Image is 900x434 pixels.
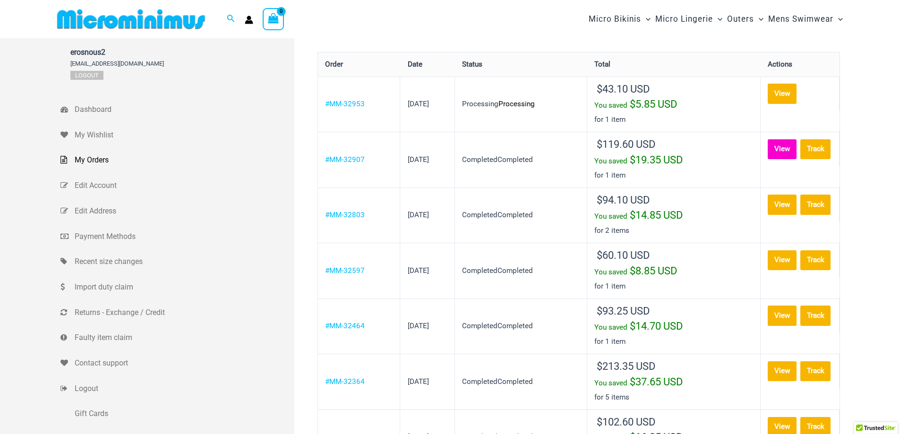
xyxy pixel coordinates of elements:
span: $ [597,83,602,95]
span: 14.70 USD [630,320,683,332]
span: $ [630,265,635,277]
a: Dashboard [60,97,294,122]
span: Payment Methods [75,230,292,244]
span: Mens Swimwear [768,7,833,31]
a: View order MM-32464 [768,306,797,325]
span: Date [408,60,422,68]
time: [DATE] [408,377,429,386]
span: Menu Toggle [833,7,843,31]
a: Payment Methods [60,224,294,249]
span: $ [597,416,602,428]
td: CompletedCompleted [455,354,587,409]
div: You saved [594,264,753,280]
a: View Shopping Cart, empty [263,8,284,30]
a: View order MM-32597 [768,250,797,270]
time: [DATE] [408,266,429,275]
span: Gift Cards [75,407,292,421]
td: Processing [455,77,587,132]
td: for 1 item [587,243,761,298]
img: MM SHOP LOGO FLAT [53,9,209,30]
a: View order number MM-32803 [325,211,365,219]
span: $ [597,305,602,317]
div: You saved [594,153,753,169]
div: You saved [594,208,753,224]
td: for 1 item [587,77,761,132]
span: 8.85 USD [630,265,677,277]
a: Import duty claim [60,274,294,300]
span: Menu Toggle [713,7,722,31]
a: View order MM-32364 [768,361,797,381]
span: [EMAIL_ADDRESS][DOMAIN_NAME] [70,60,164,67]
span: Dashboard [75,102,292,117]
mark: Processing [498,100,535,108]
span: 5.85 USD [630,98,677,110]
td: for 1 item [587,132,761,187]
a: Track order number MM-32803 [800,195,831,214]
span: 43.10 USD [597,83,650,95]
a: View order MM-32953 [768,84,797,103]
a: Returns - Exchange / Credit [60,300,294,325]
span: 19.35 USD [630,154,683,166]
span: 14.85 USD [630,209,683,221]
span: Faulty item claim [75,331,292,345]
td: CompletedCompleted [455,298,587,354]
nav: Site Navigation [585,3,847,35]
div: You saved [594,319,753,335]
a: Track order number MM-32907 [800,139,831,159]
a: View order MM-32803 [768,195,797,214]
time: [DATE] [408,322,429,330]
span: Micro Lingerie [655,7,713,31]
span: $ [630,376,635,388]
a: Contact support [60,350,294,376]
a: Track order number MM-32464 [800,306,831,325]
span: $ [630,209,635,221]
a: Logout [60,376,294,401]
div: You saved [594,375,753,391]
a: View order number MM-32464 [325,322,365,330]
span: 93.25 USD [597,305,650,317]
time: [DATE] [408,100,429,108]
a: OutersMenu ToggleMenu Toggle [725,5,766,34]
span: $ [630,320,635,332]
span: Edit Account [75,179,292,193]
span: Micro Bikinis [589,7,641,31]
span: Outers [727,7,754,31]
span: My Wishlist [75,128,292,142]
a: Track order number MM-32364 [800,361,831,381]
a: Faulty item claim [60,325,294,350]
td: CompletedCompleted [455,132,587,187]
a: Recent size changes [60,249,294,274]
span: Status [462,60,482,68]
span: Actions [768,60,792,68]
span: Logout [75,382,292,396]
td: for 1 item [587,298,761,354]
time: [DATE] [408,155,429,164]
span: $ [597,194,602,206]
td: for 5 items [587,354,761,409]
span: Order [325,60,343,68]
a: View order MM-32907 [768,139,797,159]
a: View order number MM-32907 [325,155,365,164]
span: Edit Address [75,204,292,218]
a: Logout [70,71,103,80]
a: Micro LingerieMenu ToggleMenu Toggle [653,5,725,34]
span: Import duty claim [75,280,292,294]
span: $ [597,360,602,372]
span: $ [597,138,602,150]
span: Menu Toggle [754,7,763,31]
td: CompletedCompleted [455,243,587,298]
a: Gift Cards [60,401,294,426]
a: View order number MM-32953 [325,100,365,108]
span: Contact support [75,356,292,370]
span: Returns - Exchange / Credit [75,306,292,320]
a: Track order number MM-32597 [800,250,831,270]
span: erosnous2 [70,48,164,57]
span: 102.60 USD [597,416,655,428]
span: 37.65 USD [630,376,683,388]
span: 60.10 USD [597,249,650,261]
span: 213.35 USD [597,360,655,372]
td: CompletedCompleted [455,187,587,243]
a: View order number MM-32364 [325,377,365,386]
a: Account icon link [245,16,253,24]
span: Total [594,60,610,68]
